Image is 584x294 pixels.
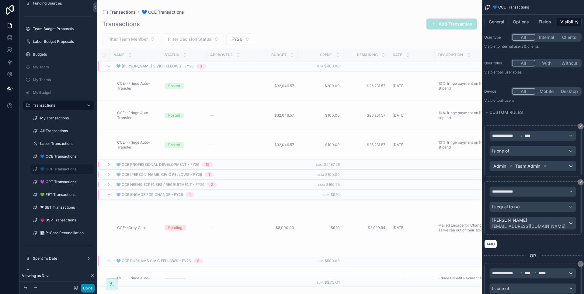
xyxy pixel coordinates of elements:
span: [PERSON_NAME] [492,217,565,223]
button: Is one of [489,146,576,156]
p: Visible to [484,70,582,75]
button: General [484,18,509,26]
label: My Transactions [40,116,90,121]
span: 💙 CCE Transactions [493,5,529,10]
button: Is equal to (=) [489,202,576,212]
label: 🅿 P-Card Reconciliation [40,231,90,235]
span: Admin [493,163,506,169]
label: User roles [484,61,509,66]
button: Mobile [535,88,558,95]
button: Desktop [558,88,581,95]
span: Is equal to (=) [492,204,520,210]
button: All [512,34,535,41]
label: 💜 CRT Transactions [40,179,90,184]
span: Internal users & clients [500,44,539,49]
label: Labor Budget Proposals [33,39,90,44]
button: Internal [535,34,558,41]
span: All user roles [500,70,522,74]
button: AdminTeam Admin [489,161,576,171]
button: Visibility [557,18,582,26]
label: Device [484,89,509,94]
button: Custom rules [484,108,578,117]
button: Without [558,60,581,67]
label: Funding Sources [33,1,90,6]
button: All [512,60,535,67]
label: Spent To Date [33,256,82,261]
span: Team Admin [515,163,540,169]
label: Labor Transactions [40,141,90,146]
label: My Budget [33,90,90,95]
button: Done [81,284,95,292]
span: [EMAIL_ADDRESS][DOMAIN_NAME] [492,223,565,229]
span: Viewing as Dev [22,273,49,278]
label: 💙 CCE Transactions [40,154,90,159]
button: All [512,88,535,95]
label: Budgets [33,52,90,57]
span: OR [530,253,536,259]
label: Team Budget Proposals [33,26,90,31]
span: all users [500,98,514,103]
button: Clients [558,34,581,41]
label: 💗 BSP Transactions [40,218,90,223]
label: My Team [33,65,90,70]
label: 💚 FET Transactions [40,192,90,197]
label: 💙 CCE Transactions [40,167,90,172]
p: Visible to [484,98,582,103]
span: Is one of [492,148,509,154]
label: Dashboard [33,269,90,274]
span: Custom rules [489,110,523,115]
button: Options [509,18,533,26]
label: ❤ SET Transactions [40,205,90,210]
button: AND [484,240,497,248]
label: Transactions [33,103,82,108]
label: User type [484,35,509,40]
button: [PERSON_NAME][EMAIL_ADDRESS][DOMAIN_NAME] [489,217,576,230]
button: Fields [533,18,558,26]
p: Visible to [484,44,582,49]
label: My Teams [33,77,90,82]
label: All Transactions [40,128,90,133]
button: With [535,60,558,67]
